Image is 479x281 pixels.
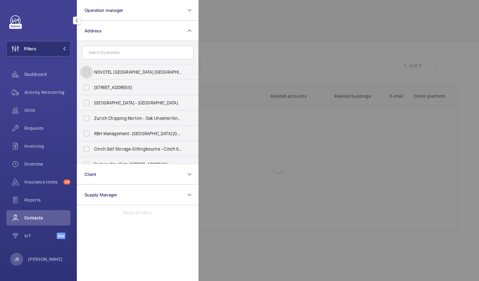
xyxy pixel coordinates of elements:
span: Beta [57,233,65,239]
p: [PERSON_NAME] [28,256,63,262]
span: Activity Monitoring [24,89,70,95]
span: IoT [24,233,57,239]
span: Invoicing [24,143,70,149]
span: Contacts [24,215,70,221]
span: 24 [63,179,70,185]
span: Filters [24,45,36,52]
span: Overtime [24,161,70,167]
button: Filters [6,41,70,56]
span: Reports [24,197,70,203]
p: JB [14,256,19,262]
span: Units [24,107,70,113]
span: Dashboard [24,71,70,78]
span: Insurance items [24,179,61,185]
span: Requests [24,125,70,131]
